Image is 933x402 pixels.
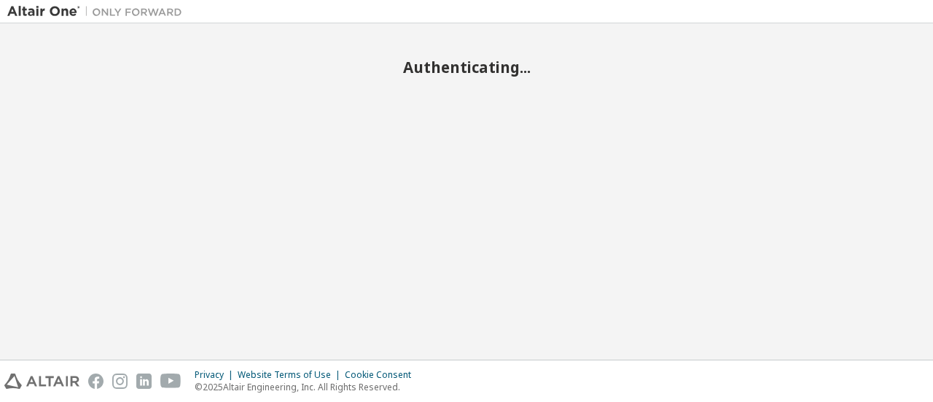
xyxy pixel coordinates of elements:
[136,374,152,389] img: linkedin.svg
[238,369,345,381] div: Website Terms of Use
[112,374,128,389] img: instagram.svg
[7,58,926,77] h2: Authenticating...
[4,374,79,389] img: altair_logo.svg
[195,369,238,381] div: Privacy
[345,369,420,381] div: Cookie Consent
[195,381,420,393] p: © 2025 Altair Engineering, Inc. All Rights Reserved.
[7,4,190,19] img: Altair One
[160,374,181,389] img: youtube.svg
[88,374,104,389] img: facebook.svg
